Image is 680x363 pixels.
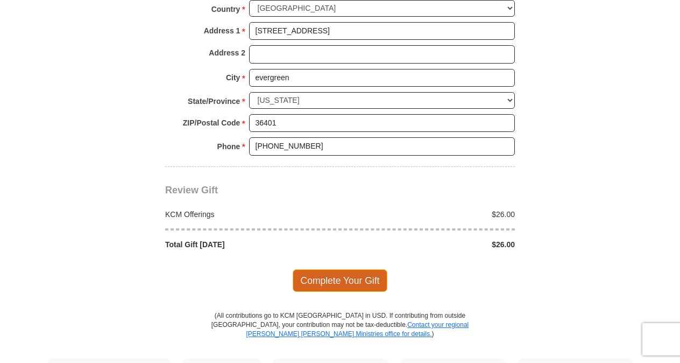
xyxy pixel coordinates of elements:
div: $26.00 [340,209,521,220]
strong: State/Province [188,94,240,109]
strong: Country [211,2,240,17]
div: KCM Offerings [160,209,341,220]
strong: City [226,70,240,85]
div: $26.00 [340,239,521,250]
strong: ZIP/Postal Code [183,115,240,130]
strong: Address 2 [209,45,245,60]
span: Review Gift [165,185,218,196]
strong: Phone [217,139,240,154]
strong: Address 1 [204,23,240,38]
p: (All contributions go to KCM [GEOGRAPHIC_DATA] in USD. If contributing from outside [GEOGRAPHIC_D... [211,311,469,358]
div: Total Gift [DATE] [160,239,341,250]
span: Complete Your Gift [293,269,388,292]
